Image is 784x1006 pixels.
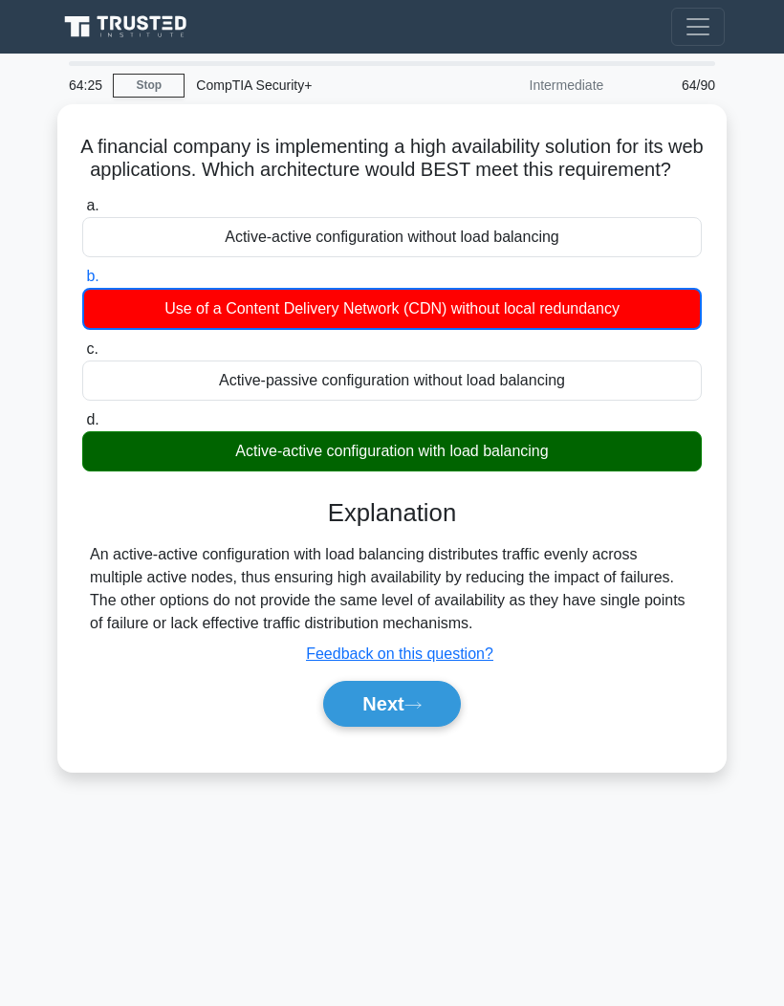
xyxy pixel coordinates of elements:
[185,66,447,104] div: CompTIA Security+
[82,217,702,257] div: Active-active configuration without load balancing
[86,340,98,357] span: c.
[86,268,98,284] span: b.
[80,135,704,183] h5: A financial company is implementing a high availability solution for its web applications. Which ...
[113,74,185,98] a: Stop
[82,431,702,471] div: Active-active configuration with load balancing
[615,66,727,104] div: 64/90
[671,8,725,46] button: Toggle navigation
[306,645,493,662] a: Feedback on this question?
[82,288,702,330] div: Use of a Content Delivery Network (CDN) without local redundancy
[57,66,113,104] div: 64:25
[90,543,694,635] div: An active-active configuration with load balancing distributes traffic evenly across multiple act...
[82,361,702,401] div: Active-passive configuration without load balancing
[447,66,615,104] div: Intermediate
[86,411,98,427] span: d.
[323,681,460,727] button: Next
[86,197,98,213] span: a.
[94,498,690,528] h3: Explanation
